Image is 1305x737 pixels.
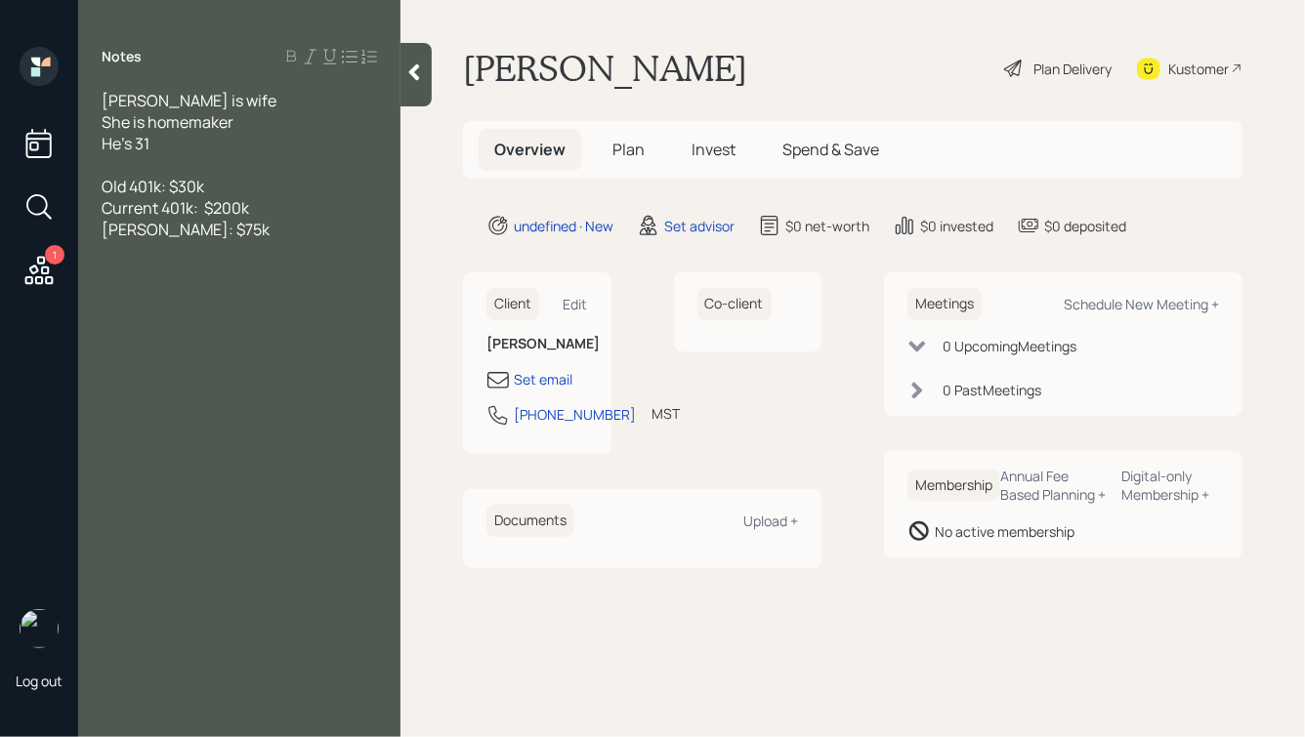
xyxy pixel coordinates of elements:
[1168,59,1229,79] div: Kustomer
[943,336,1076,356] div: 0 Upcoming Meeting s
[782,139,879,160] span: Spend & Save
[612,139,645,160] span: Plan
[514,216,613,236] div: undefined · New
[907,470,1000,502] h6: Membership
[664,216,735,236] div: Set advisor
[486,288,539,320] h6: Client
[785,216,869,236] div: $0 net-worth
[45,245,64,265] div: 1
[102,197,249,219] span: Current 401k: $200k
[102,133,149,154] span: He's 31
[935,521,1074,542] div: No active membership
[102,176,204,197] span: Old 401k: $30k
[920,216,993,236] div: $0 invested
[943,380,1041,400] div: 0 Past Meeting s
[20,609,59,648] img: hunter_neumayer.jpg
[102,90,276,111] span: [PERSON_NAME] is wife
[907,288,982,320] h6: Meetings
[743,512,798,530] div: Upload +
[564,295,588,313] div: Edit
[102,47,142,66] label: Notes
[16,672,63,690] div: Log out
[1000,467,1107,504] div: Annual Fee Based Planning +
[1033,59,1112,79] div: Plan Delivery
[697,288,772,320] h6: Co-client
[692,139,736,160] span: Invest
[486,336,588,352] h6: [PERSON_NAME]
[514,369,572,389] div: Set email
[652,403,680,424] div: MST
[514,404,636,425] div: [PHONE_NUMBER]
[1122,467,1219,504] div: Digital-only Membership +
[486,505,574,537] h6: Documents
[463,47,747,90] h1: [PERSON_NAME]
[1064,295,1219,313] div: Schedule New Meeting +
[102,111,233,133] span: She is homemaker
[1044,216,1126,236] div: $0 deposited
[102,219,270,240] span: [PERSON_NAME]: $75k
[494,139,566,160] span: Overview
